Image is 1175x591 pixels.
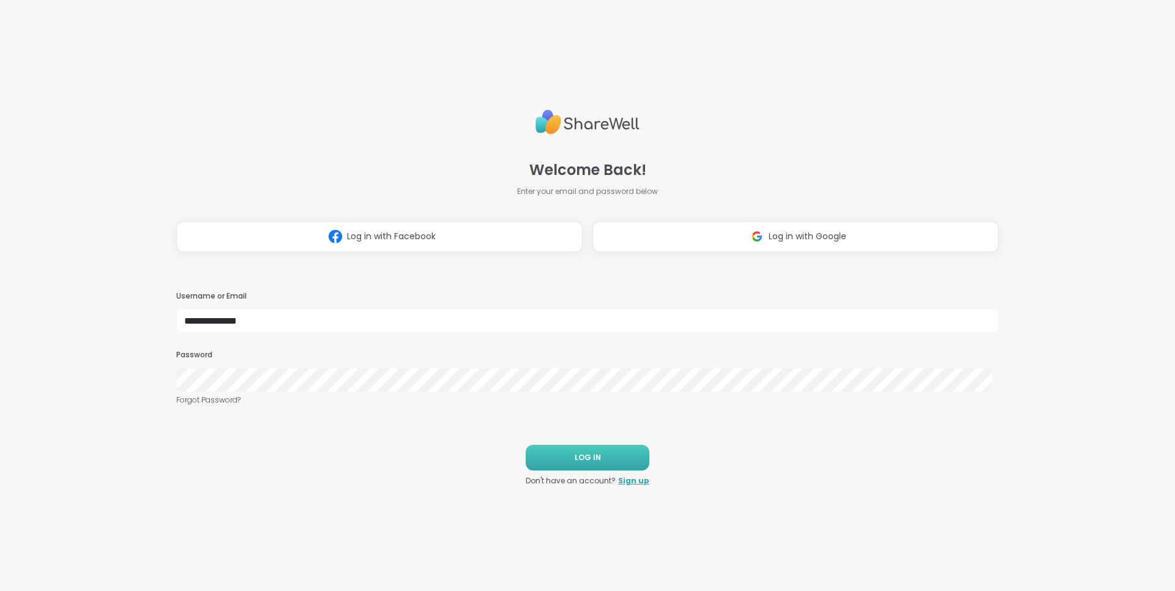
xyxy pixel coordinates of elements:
[575,452,601,463] span: LOG IN
[517,186,658,197] span: Enter your email and password below
[347,230,436,243] span: Log in with Facebook
[526,475,616,486] span: Don't have an account?
[324,225,347,248] img: ShareWell Logomark
[535,105,640,139] img: ShareWell Logo
[526,445,649,470] button: LOG IN
[592,221,999,252] button: Log in with Google
[529,159,646,181] span: Welcome Back!
[618,475,649,486] a: Sign up
[745,225,769,248] img: ShareWell Logomark
[769,230,846,243] span: Log in with Google
[176,291,999,302] h3: Username or Email
[176,221,583,252] button: Log in with Facebook
[176,395,999,406] a: Forgot Password?
[176,350,999,360] h3: Password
